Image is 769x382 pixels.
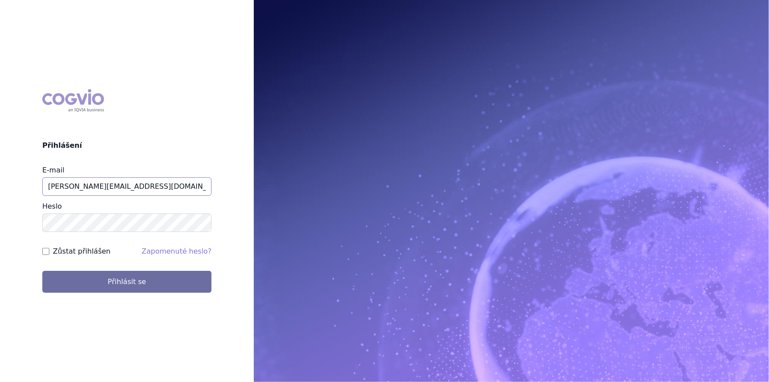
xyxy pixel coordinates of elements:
[42,89,104,112] div: COGVIO
[42,202,62,210] label: Heslo
[42,271,212,293] button: Přihlásit se
[141,247,212,255] a: Zapomenuté heslo?
[53,246,111,257] label: Zůstat přihlášen
[42,140,212,151] h2: Přihlášení
[42,166,64,174] label: E-mail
